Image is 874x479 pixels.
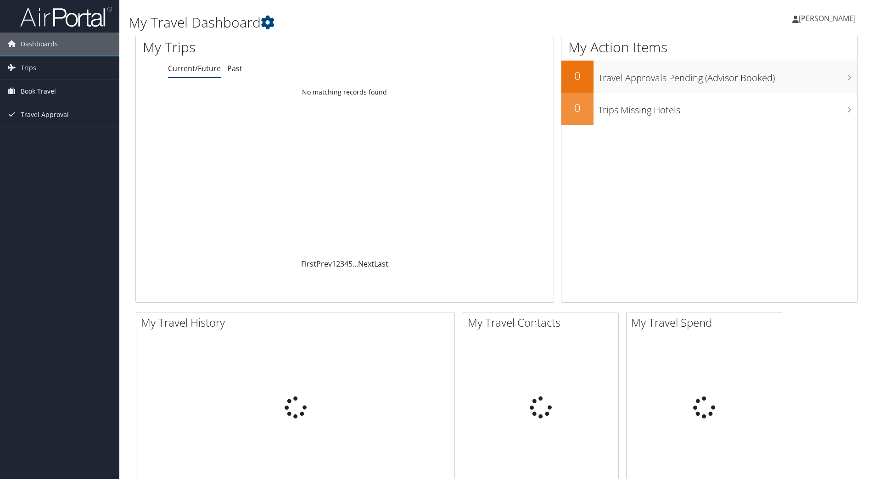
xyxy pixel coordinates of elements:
[340,259,344,269] a: 3
[227,63,242,73] a: Past
[799,13,856,23] span: [PERSON_NAME]
[129,13,619,32] h1: My Travel Dashboard
[561,100,594,116] h2: 0
[358,259,374,269] a: Next
[136,84,554,100] td: No matching records found
[353,259,358,269] span: …
[336,259,340,269] a: 2
[468,315,618,330] h2: My Travel Contacts
[792,5,865,32] a: [PERSON_NAME]
[348,259,353,269] a: 5
[598,99,857,117] h3: Trips Missing Hotels
[561,93,857,125] a: 0Trips Missing Hotels
[561,38,857,57] h1: My Action Items
[598,67,857,84] h3: Travel Approvals Pending (Advisor Booked)
[141,315,454,330] h2: My Travel History
[561,61,857,93] a: 0Travel Approvals Pending (Advisor Booked)
[374,259,388,269] a: Last
[20,6,112,28] img: airportal-logo.png
[316,259,332,269] a: Prev
[168,63,221,73] a: Current/Future
[21,56,36,79] span: Trips
[332,259,336,269] a: 1
[21,80,56,103] span: Book Travel
[561,68,594,84] h2: 0
[21,33,58,56] span: Dashboards
[301,259,316,269] a: First
[143,38,373,57] h1: My Trips
[21,103,69,126] span: Travel Approval
[344,259,348,269] a: 4
[631,315,782,330] h2: My Travel Spend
